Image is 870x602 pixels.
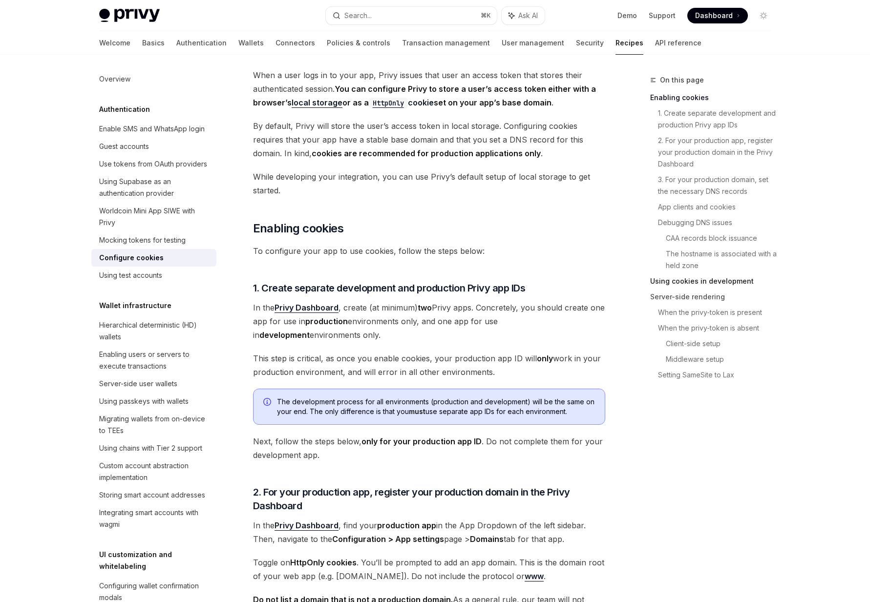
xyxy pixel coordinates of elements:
[91,410,216,439] a: Migrating wallets from on-device to TEEs
[658,305,779,320] a: When the privy-token is present
[660,74,704,86] span: On this page
[253,519,605,546] span: In the , find your in the App Dropdown of the left sidebar. Then, navigate to the page > tab for ...
[377,520,436,530] strong: production app
[617,11,637,21] a: Demo
[525,571,544,581] a: www
[91,375,216,393] a: Server-side user wallets
[253,170,605,197] span: While developing your integration, you can use Privy’s default setup of local storage to get star...
[91,120,216,138] a: Enable SMS and WhatsApp login
[99,489,205,501] div: Storing smart account addresses
[99,460,211,483] div: Custom account abstraction implementation
[91,173,216,202] a: Using Supabase as an authentication provider
[537,353,553,363] strong: only
[518,11,538,21] span: Ask AI
[91,249,216,267] a: Configure cookies
[99,413,211,436] div: Migrating wallets from on-device to TEEs
[259,330,310,340] strong: development
[470,534,504,544] strong: Domains
[99,319,211,343] div: Hierarchical deterministic (HD) wallets
[655,31,701,55] a: API reference
[292,98,342,108] a: local storage
[91,316,216,346] a: Hierarchical deterministic (HD) wallets
[658,172,779,199] a: 3. For your production domain, set the necessary DNS records
[666,336,779,352] a: Client-side setup
[99,349,211,372] div: Enabling users or servers to execute transactions
[369,98,434,107] a: HttpOnlycookie
[253,244,605,258] span: To configure your app to use cookies, follow the steps below:
[326,7,497,24] button: Search...⌘K
[502,31,564,55] a: User management
[276,31,315,55] a: Connectors
[361,436,482,446] strong: only for your production app ID
[99,395,189,407] div: Using passkeys with wallets
[238,31,264,55] a: Wallets
[99,252,164,264] div: Configure cookies
[277,397,595,416] span: The development process for all environments (production and development) will be the same on you...
[369,98,408,108] code: HttpOnly
[99,9,160,22] img: light logo
[649,11,676,21] a: Support
[650,90,779,105] a: Enabling cookies
[305,316,348,326] strong: production
[91,138,216,155] a: Guest accounts
[142,31,165,55] a: Basics
[666,230,779,246] a: CAA records block issuance
[99,176,211,199] div: Using Supabase as an authentication provider
[253,84,596,108] strong: You can configure Privy to store a user’s access token either with a browser’s or as a set on you...
[658,367,779,383] a: Setting SameSite to Lax
[666,352,779,367] a: Middleware setup
[615,31,643,55] a: Recipes
[253,119,605,160] span: By default, Privy will store the user’s access token in local storage. Configuring cookies requir...
[91,457,216,486] a: Custom account abstraction implementation
[576,31,604,55] a: Security
[253,435,605,462] span: Next, follow the steps below, . Do not complete them for your development app.
[418,303,432,312] strong: two
[327,31,390,55] a: Policies & controls
[99,378,177,390] div: Server-side user wallets
[312,148,541,158] strong: cookies are recommended for production applications only
[99,442,202,454] div: Using chains with Tier 2 support
[332,534,444,544] strong: Configuration > App settings
[275,520,339,531] a: Privy Dashboard
[91,346,216,375] a: Enabling users or servers to execute transactions
[658,215,779,230] a: Debugging DNS issues
[502,7,545,24] button: Ask AI
[99,205,211,228] div: Worldcoin Mini App SIWE with Privy
[99,507,211,530] div: Integrating smart accounts with wagmi
[695,11,733,21] span: Dashboard
[99,31,130,55] a: Welcome
[99,104,150,115] h5: Authentication
[290,558,357,567] strong: HttpOnly cookies
[275,303,339,313] a: Privy Dashboard
[99,234,186,246] div: Mocking tokens for testing
[253,221,343,236] span: Enabling cookies
[99,73,130,85] div: Overview
[409,407,425,415] strong: must
[402,31,490,55] a: Transaction management
[658,199,779,215] a: App clients and cookies
[253,68,605,109] span: When a user logs in to your app, Privy issues that user an access token that stores their authent...
[650,273,779,289] a: Using cookies in development
[658,320,779,336] a: When the privy-token is absent
[650,289,779,305] a: Server-side rendering
[91,439,216,457] a: Using chains with Tier 2 support
[91,155,216,173] a: Use tokens from OAuth providers
[99,300,171,311] h5: Wallet infrastructure
[253,352,605,379] span: This step is critical, as once you enable cookies, your production app ID will work in your produ...
[91,393,216,410] a: Using passkeys with wallets
[263,398,273,408] svg: Info
[756,8,771,23] button: Toggle dark mode
[91,504,216,533] a: Integrating smart accounts with wagmi
[481,12,491,20] span: ⌘ K
[176,31,227,55] a: Authentication
[91,70,216,88] a: Overview
[99,123,205,135] div: Enable SMS and WhatsApp login
[666,246,779,273] a: The hostname is associated with a held zone
[344,10,372,21] div: Search...
[99,158,207,170] div: Use tokens from OAuth providers
[658,105,779,133] a: 1. Create separate development and production Privy app IDs
[253,485,605,513] span: 2. For your production app, register your production domain in the Privy Dashboard
[99,549,216,572] h5: UI customization and whitelabeling
[253,281,526,295] span: 1. Create separate development and production Privy app IDs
